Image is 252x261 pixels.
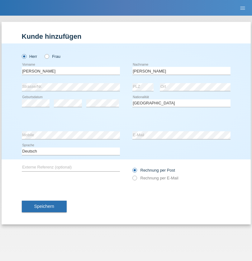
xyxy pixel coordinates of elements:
label: Rechnung per E-Mail [132,176,178,180]
i: menu [240,5,246,11]
input: Herr [22,54,26,58]
label: Rechnung per Post [132,168,175,173]
h1: Kunde hinzufügen [22,33,231,40]
a: menu [236,6,249,10]
input: Frau [45,54,49,58]
input: Rechnung per E-Mail [132,176,136,183]
label: Frau [45,54,60,59]
label: Herr [22,54,37,59]
input: Rechnung per Post [132,168,136,176]
span: Speichern [34,204,54,209]
button: Speichern [22,201,67,213]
